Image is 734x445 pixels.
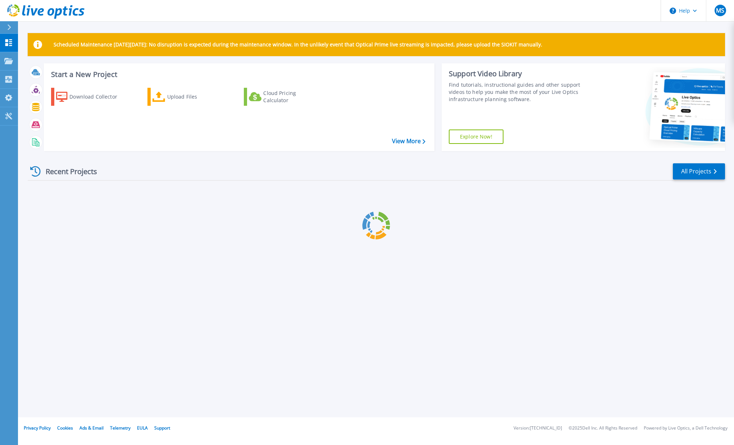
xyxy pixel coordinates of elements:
div: Find tutorials, instructional guides and other support videos to help you make the most of your L... [449,81,594,103]
a: Cookies [57,425,73,431]
a: Privacy Policy [24,425,51,431]
a: Cloud Pricing Calculator [244,88,324,106]
a: Ads & Email [79,425,104,431]
a: All Projects [673,163,725,180]
span: MS [716,8,724,13]
div: Support Video Library [449,69,594,78]
a: Upload Files [147,88,228,106]
div: Upload Files [167,90,225,104]
a: Support [154,425,170,431]
a: View More [392,138,425,145]
li: Version: [TECHNICAL_ID] [514,426,562,431]
li: Powered by Live Optics, a Dell Technology [644,426,728,431]
a: EULA [137,425,148,431]
div: Download Collector [69,90,127,104]
a: Download Collector [51,88,131,106]
li: © 2025 Dell Inc. All Rights Reserved [569,426,637,431]
div: Cloud Pricing Calculator [263,90,321,104]
p: Scheduled Maintenance [DATE][DATE]: No disruption is expected during the maintenance window. In t... [54,42,542,47]
h3: Start a New Project [51,71,425,78]
a: Telemetry [110,425,131,431]
div: Recent Projects [28,163,107,180]
a: Explore Now! [449,130,503,144]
